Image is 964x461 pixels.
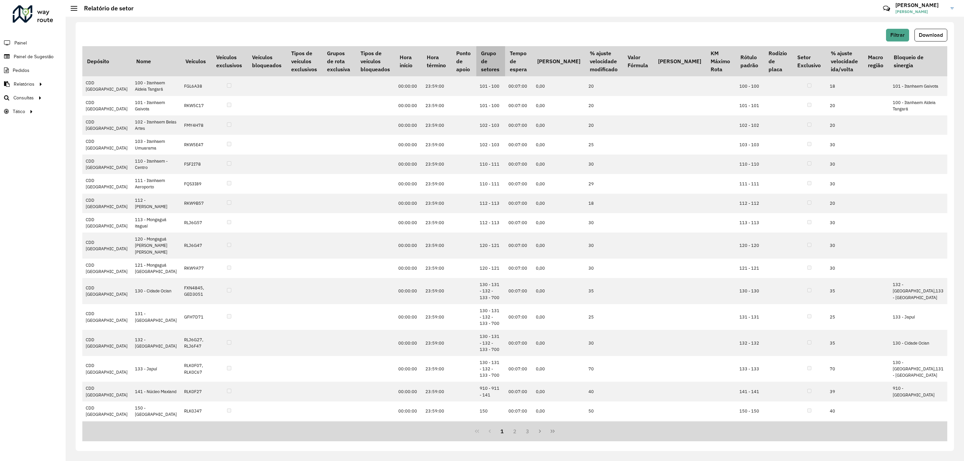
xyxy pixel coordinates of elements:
td: 00:07:00 [505,278,533,304]
td: 00:07:00 [505,115,533,135]
td: 00:00:00 [395,135,422,154]
td: 23:59:00 [422,115,452,135]
td: 112 - [PERSON_NAME] [132,194,181,213]
td: 0,00 [533,278,585,304]
span: Relatórios [14,81,34,88]
td: 0,00 [533,401,585,421]
span: Download [919,32,943,38]
th: Bloqueio de sinergia [889,46,947,76]
td: 120 - 121 [476,259,505,278]
td: 100 - Itanhaem Aldeia Tangará [889,96,947,115]
td: 150 - [GEOGRAPHIC_DATA] [132,401,181,421]
td: 130 - [GEOGRAPHIC_DATA],131 - [GEOGRAPHIC_DATA] [889,356,947,382]
th: Depósito [82,46,132,76]
td: 29 [585,174,623,193]
td: FGL6A38 [181,76,212,96]
td: 20 [585,115,623,135]
button: Download [914,29,947,41]
td: 120 - 121 [476,233,505,259]
td: 0,00 [533,76,585,96]
td: 00:00:00 [395,115,422,135]
td: 00:00:00 [395,356,422,382]
td: 00:07:00 [505,76,533,96]
td: 102 - 103 [476,135,505,154]
h2: Relatório de setor [77,5,134,12]
td: 0,00 [533,356,585,382]
th: Rótulo padrão [736,46,764,76]
td: 102 - Itanhaem Belas Artes [132,115,181,135]
td: 0,00 [533,304,585,330]
td: 20 [826,96,864,115]
th: % ajuste velocidade ida/volta [826,46,864,76]
th: Nome [132,46,181,76]
td: CDD [GEOGRAPHIC_DATA] [82,155,132,174]
button: 3 [521,425,534,438]
th: Tempo de espera [505,46,533,76]
td: 0,00 [533,213,585,233]
td: 00:00:00 [395,96,422,115]
td: 50 [585,401,623,421]
td: 23:59:00 [422,401,452,421]
td: RLJ6G57 [181,213,212,233]
td: 0,00 [533,174,585,193]
td: 0,00 [533,330,585,356]
td: 25 [826,304,864,330]
td: 23:59:00 [422,135,452,154]
td: 132 - 132 [736,330,764,356]
td: 20 [585,96,623,115]
td: 23:59:00 [422,76,452,96]
td: 20 [826,194,864,213]
td: 111 - Itanhaem Aeroporto [132,174,181,193]
td: 00:07:00 [505,194,533,213]
th: Tipos de veículos exclusivos [287,46,322,76]
td: 23:59:00 [422,194,452,213]
button: Filtrar [886,29,909,41]
span: Filtrar [890,32,905,38]
td: RLJ6G47 [181,233,212,259]
td: 23:59:00 [422,259,452,278]
td: 132 - [GEOGRAPHIC_DATA] [132,330,181,356]
span: Painel [14,39,27,47]
td: 23:59:00 [422,304,452,330]
td: 100 - Itanhaem Aldeia Tangará [132,76,181,96]
td: 70 [585,356,623,382]
td: 0,00 [533,115,585,135]
span: Painel de Sugestão [14,53,54,60]
td: 25 [585,304,623,330]
td: RKW5E47 [181,135,212,154]
td: 00:00:00 [395,174,422,193]
td: 130 - 130 [736,278,764,304]
td: 120 - 120 [736,233,764,259]
td: 30 [826,135,864,154]
th: Hora início [395,46,422,76]
td: CDD [GEOGRAPHIC_DATA] [82,135,132,154]
td: 133 - Japuí [889,304,947,330]
a: Contato Rápido [879,1,894,16]
td: 00:00:00 [395,259,422,278]
td: 30 [826,174,864,193]
td: 132 - [GEOGRAPHIC_DATA],133 - [GEOGRAPHIC_DATA] [889,278,947,304]
td: 00:00:00 [395,330,422,356]
th: Rodízio de placa [764,46,793,76]
td: 00:07:00 [505,382,533,401]
th: Grupo de setores [476,46,505,76]
td: 00:07:00 [505,155,533,174]
td: RLK0J47 [181,401,212,421]
td: 00:07:00 [505,356,533,382]
td: 35 [585,278,623,304]
td: 30 [826,233,864,259]
span: Consultas [13,94,34,101]
th: Grupos de rota exclusiva [323,46,356,76]
td: 150 - 150 [736,401,764,421]
th: Hora término [422,46,452,76]
td: 0,00 [533,233,585,259]
td: 23:59:00 [422,382,452,401]
td: CDD [GEOGRAPHIC_DATA] [82,76,132,96]
td: 18 [585,194,623,213]
td: 00:07:00 [505,259,533,278]
td: 110 - 111 [476,174,505,193]
td: 101 - 101 [736,96,764,115]
td: 23:59:00 [422,213,452,233]
td: 112 - 112 [736,194,764,213]
h3: [PERSON_NAME] [895,2,946,8]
